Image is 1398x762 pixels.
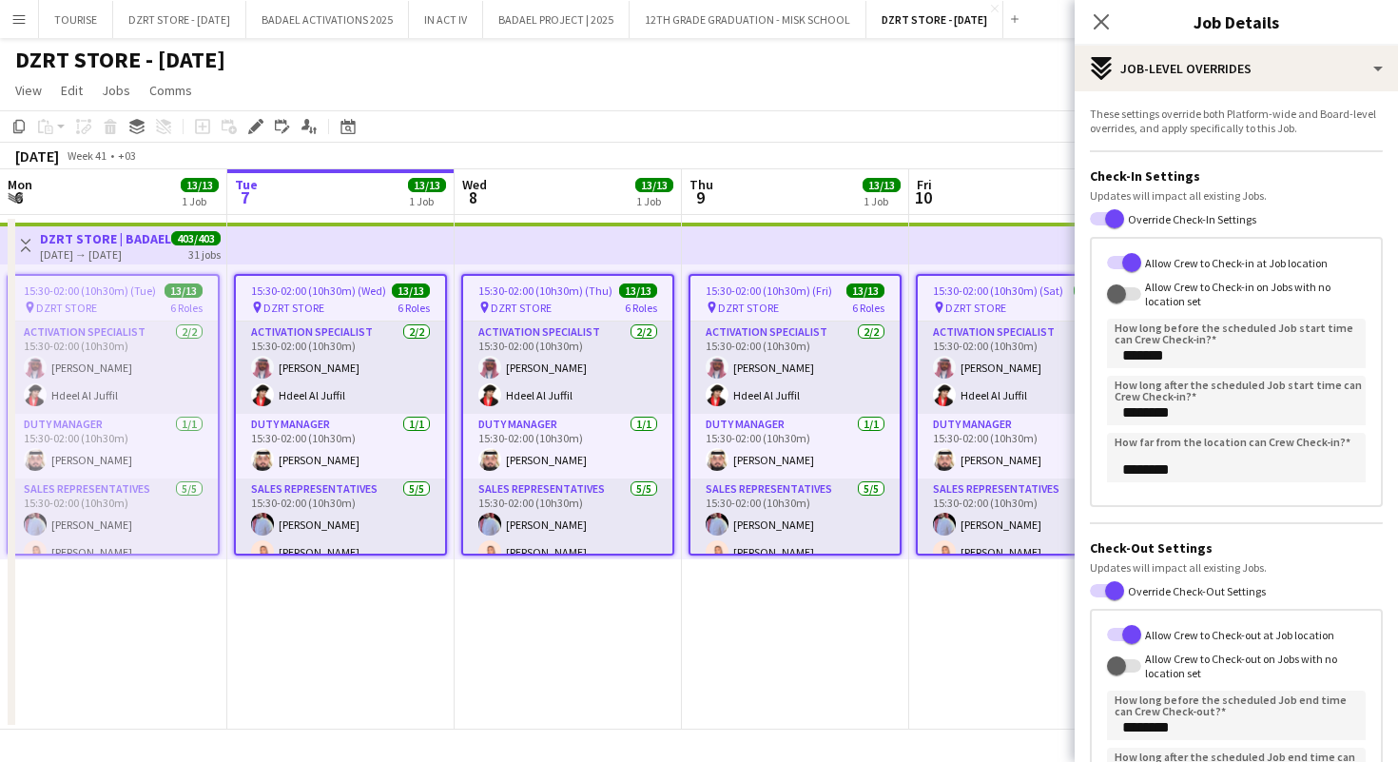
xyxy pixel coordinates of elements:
app-card-role: SALES REPRESENTATIVES5/515:30-02:00 (10h30m)[PERSON_NAME][PERSON_NAME] [690,479,900,654]
span: 15:30-02:00 (10h30m) (Sat) [933,283,1063,298]
h3: Job Details [1075,10,1398,34]
div: 1 Job [182,194,218,208]
div: [DATE] → [DATE] [40,247,171,262]
span: Comms [149,82,192,99]
div: Updates will impact all existing Jobs. [1090,188,1383,203]
span: 13/13 [1074,283,1112,298]
label: Allow Crew to Check-in at Job location [1141,255,1328,269]
label: Allow Crew to Check-out at Job location [1141,627,1334,641]
span: 9 [687,186,713,208]
app-card-role: ACTIVATION SPECIALIST2/215:30-02:00 (10h30m)[PERSON_NAME]Hdeel Al Juffil [463,322,672,414]
button: DZRT STORE - [DATE] [113,1,246,38]
h3: Check-In Settings [1090,167,1383,185]
span: 13/13 [863,178,901,192]
label: Override Check-In Settings [1124,212,1256,226]
app-job-card: 15:30-02:00 (10h30m) (Tue)13/13 DZRT STORE6 RolesACTIVATION SPECIALIST2/215:30-02:00 (10h30m)[PER... [7,274,220,556]
app-card-role: ACTIVATION SPECIALIST2/215:30-02:00 (10h30m)[PERSON_NAME]Hdeel Al Juffil [918,322,1127,414]
span: 15:30-02:00 (10h30m) (Thu) [478,283,612,298]
span: Week 41 [63,148,110,163]
app-card-role: Duty Manager1/115:30-02:00 (10h30m)[PERSON_NAME] [690,414,900,479]
span: 6 [5,186,32,208]
span: 6 Roles [852,301,884,315]
span: 15:30-02:00 (10h30m) (Fri) [706,283,832,298]
a: View [8,78,49,103]
h3: DZRT STORE | BADAEL [40,230,171,247]
span: 6 Roles [625,301,657,315]
span: 13/13 [181,178,219,192]
span: 13/13 [392,283,430,298]
a: Edit [53,78,90,103]
span: Thu [689,176,713,193]
span: 8 [459,186,487,208]
app-card-role: Duty Manager1/115:30-02:00 (10h30m)[PERSON_NAME] [9,414,218,479]
button: DZRT STORE - [DATE] [866,1,1003,38]
a: Comms [142,78,200,103]
span: Wed [462,176,487,193]
div: +03 [118,148,136,163]
app-job-card: 15:30-02:00 (10h30m) (Wed)13/13 DZRT STORE6 RolesACTIVATION SPECIALIST2/215:30-02:00 (10h30m)[PER... [234,274,447,556]
label: Allow Crew to Check-in on Jobs with no location set [1141,280,1366,308]
span: Edit [61,82,83,99]
label: Override Check-Out Settings [1124,584,1266,598]
button: BADAEL ACTIVATIONS 2025 [246,1,409,38]
span: DZRT STORE [945,301,1006,315]
span: 13/13 [408,178,446,192]
app-card-role: SALES REPRESENTATIVES5/515:30-02:00 (10h30m)[PERSON_NAME][PERSON_NAME] [236,479,445,654]
div: [DATE] [15,147,59,166]
span: DZRT STORE [263,301,324,315]
div: Job-Level Overrides [1075,46,1398,91]
app-card-role: SALES REPRESENTATIVES5/515:30-02:00 (10h30m)[PERSON_NAME][PERSON_NAME] [9,479,218,654]
div: 31 jobs [188,245,221,262]
span: 13/13 [165,283,203,298]
span: Tue [235,176,258,193]
span: DZRT STORE [36,301,97,315]
button: 12TH GRADE GRADUATION - MISK SCHOOL [630,1,866,38]
app-card-role: Duty Manager1/115:30-02:00 (10h30m)[PERSON_NAME] [236,414,445,479]
span: DZRT STORE [718,301,779,315]
span: 13/13 [846,283,884,298]
span: View [15,82,42,99]
app-job-card: 15:30-02:00 (10h30m) (Sat)13/13 DZRT STORE6 RolesACTIVATION SPECIALIST2/215:30-02:00 (10h30m)[PER... [916,274,1129,556]
button: BADAEL PROJECT | 2025 [483,1,630,38]
span: Mon [8,176,32,193]
span: Jobs [102,82,130,99]
app-card-role: SALES REPRESENTATIVES5/515:30-02:00 (10h30m)[PERSON_NAME][PERSON_NAME] [918,479,1127,654]
app-card-role: SALES REPRESENTATIVES5/515:30-02:00 (10h30m)[PERSON_NAME][PERSON_NAME] [463,479,672,654]
app-card-role: ACTIVATION SPECIALIST2/215:30-02:00 (10h30m)[PERSON_NAME]Hdeel Al Juffil [9,322,218,414]
app-job-card: 15:30-02:00 (10h30m) (Thu)13/13 DZRT STORE6 RolesACTIVATION SPECIALIST2/215:30-02:00 (10h30m)[PER... [461,274,674,556]
div: 1 Job [864,194,900,208]
app-card-role: Duty Manager1/115:30-02:00 (10h30m)[PERSON_NAME] [918,414,1127,479]
span: 13/13 [619,283,657,298]
a: Jobs [94,78,138,103]
div: These settings override both Platform-wide and Board-level overrides, and apply specifically to t... [1090,107,1383,135]
app-card-role: ACTIVATION SPECIALIST2/215:30-02:00 (10h30m)[PERSON_NAME]Hdeel Al Juffil [236,322,445,414]
app-card-role: Duty Manager1/115:30-02:00 (10h30m)[PERSON_NAME] [463,414,672,479]
span: 10 [914,186,932,208]
span: 6 Roles [170,301,203,315]
div: 1 Job [409,194,445,208]
h3: Check-Out Settings [1090,539,1383,557]
label: Allow Crew to Check-out on Jobs with no location set [1141,652,1366,680]
button: IN ACT IV [409,1,483,38]
h1: DZRT STORE - [DATE] [15,46,225,74]
span: 15:30-02:00 (10h30m) (Tue) [24,283,156,298]
span: 6 Roles [398,301,430,315]
div: 1 Job [636,194,672,208]
app-job-card: 15:30-02:00 (10h30m) (Fri)13/13 DZRT STORE6 RolesACTIVATION SPECIALIST2/215:30-02:00 (10h30m)[PER... [689,274,902,556]
app-card-role: ACTIVATION SPECIALIST2/215:30-02:00 (10h30m)[PERSON_NAME]Hdeel Al Juffil [690,322,900,414]
span: 15:30-02:00 (10h30m) (Wed) [251,283,386,298]
span: 7 [232,186,258,208]
span: Fri [917,176,932,193]
span: 13/13 [635,178,673,192]
span: 403/403 [171,231,221,245]
button: TOURISE [39,1,113,38]
div: Updates will impact all existing Jobs. [1090,560,1383,575]
span: DZRT STORE [491,301,552,315]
